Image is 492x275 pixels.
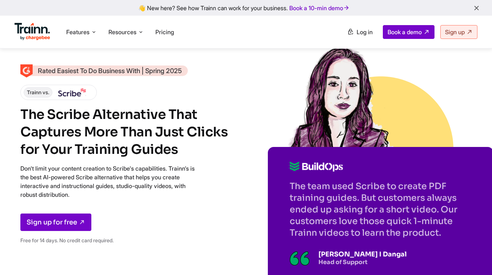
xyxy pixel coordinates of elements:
a: Sign up [440,25,477,39]
p: Free for 14 days. No credit card required. [20,236,195,245]
a: Rated Easiest To Do Business With | Spring 2025 [20,65,188,76]
span: Features [66,28,90,36]
img: Scribe logo [58,88,86,96]
a: Book a 10-min demo [288,3,351,13]
img: Buildops logo [290,162,343,172]
p: [PERSON_NAME] I Dangal [318,250,407,258]
div: 👋 New here? See how Trainn can work for your business. [4,4,488,11]
span: Log in [357,28,373,36]
span: Resources [108,28,136,36]
a: Book a demo [383,25,435,39]
span: Book a demo [388,28,422,36]
p: The team used Scribe to create PDF training guides. But customers always ended up asking for a sh... [290,180,472,239]
iframe: Chat Widget [456,240,492,275]
a: Sign up for free [20,214,91,231]
span: Trainn vs. [24,87,52,97]
span: Sign up [445,28,465,36]
img: Sketch of Sabina Rana from Buildops | Scribe Alternative [288,44,393,149]
img: Skilljar Alternative - Trainn | High Performer - Customer Education Category [20,64,33,77]
img: Illustration of a quotation mark [290,251,310,266]
img: Trainn Logo [15,23,50,40]
a: Pricing [155,28,174,36]
p: Don't limit your content creation to Scribe's capabilities. Trainn’s is the best AI-powered Scrib... [20,164,195,199]
a: Log in [343,25,377,39]
p: Head of Support [318,258,407,266]
h1: The Scribe Alternative That Captures More Than Just Clicks for Your Training Guides [20,106,231,158]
